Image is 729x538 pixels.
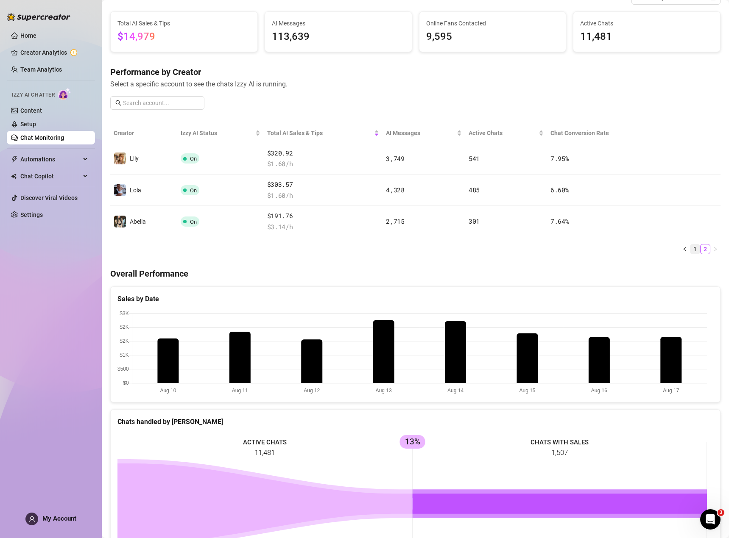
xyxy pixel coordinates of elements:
[11,156,18,163] span: thunderbolt
[718,509,724,516] span: 3
[426,29,559,45] span: 9,595
[580,19,713,28] span: Active Chats
[267,148,380,158] span: $320.92
[710,244,721,254] li: Next Page
[267,159,380,169] span: $ 1.68 /h
[190,219,197,225] span: On
[680,244,690,254] button: left
[710,244,721,254] button: right
[130,155,139,162] span: Lily
[20,134,64,141] a: Chat Monitoring
[547,123,659,143] th: Chat Conversion Rate
[20,211,43,218] a: Settings
[190,187,197,194] span: On
[20,32,36,39] a: Home
[177,123,263,143] th: Izzy AI Status
[117,19,251,28] span: Total AI Sales & Tips
[469,186,480,194] span: 485
[20,121,36,128] a: Setup
[58,88,71,100] img: AI Chatter
[680,244,690,254] li: Previous Page
[701,244,710,254] a: 2
[465,123,547,143] th: Active Chats
[110,79,721,89] span: Select a specific account to see the chats Izzy AI is running.
[700,509,721,530] iframe: Intercom live chat
[110,66,721,78] h4: Performance by Creator
[190,155,197,162] span: On
[20,46,88,59] a: Creator Analytics exclamation-circle
[117,416,713,427] div: Chats handled by [PERSON_NAME]
[181,128,253,138] span: Izzy AI Status
[386,186,405,194] span: 4,328
[114,184,126,196] img: Lola
[386,128,455,138] span: AI Messages
[469,128,537,138] span: Active Chats
[267,211,380,221] span: $191.76
[700,244,710,254] li: 2
[264,123,383,143] th: Total AI Sales & Tips
[713,247,718,252] span: right
[690,244,700,254] li: 1
[20,153,81,166] span: Automations
[426,19,559,28] span: Online Fans Contacted
[20,194,78,201] a: Discover Viral Videos
[117,294,713,304] div: Sales by Date
[550,186,569,194] span: 6.60 %
[110,123,177,143] th: Creator
[12,91,55,99] span: Izzy AI Chatter
[110,268,721,280] h4: Overall Performance
[690,244,700,254] a: 1
[267,191,380,201] span: $ 1.60 /h
[272,19,405,28] span: AI Messages
[20,107,42,114] a: Content
[682,247,687,252] span: left
[29,516,35,522] span: user
[117,31,155,42] span: $14,979
[123,98,199,108] input: Search account...
[272,29,405,45] span: 113,639
[20,66,62,73] a: Team Analytics
[267,180,380,190] span: $303.57
[550,217,569,225] span: 7.64 %
[267,128,373,138] span: Total AI Sales & Tips
[20,169,81,183] span: Chat Copilot
[267,222,380,232] span: $ 3.14 /h
[114,216,126,227] img: Abella
[469,154,480,163] span: 541
[114,153,126,164] img: Lily
[580,29,713,45] span: 11,481
[386,154,405,163] span: 3,749
[42,515,76,522] span: My Account
[11,173,17,179] img: Chat Copilot
[130,187,141,194] span: Lola
[130,218,146,225] span: Abella
[550,154,569,163] span: 7.95 %
[383,123,465,143] th: AI Messages
[115,100,121,106] span: search
[386,217,405,225] span: 2,715
[469,217,480,225] span: 301
[7,13,70,21] img: logo-BBDzfeDw.svg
